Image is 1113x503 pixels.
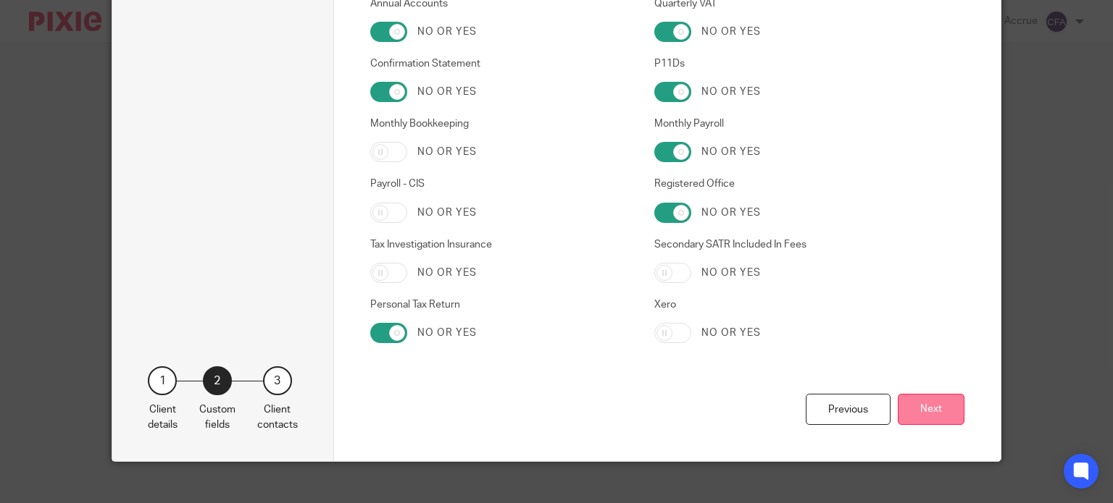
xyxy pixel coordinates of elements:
label: Registered Office [654,177,915,191]
p: Client contacts [257,402,298,432]
label: No or yes [701,326,761,340]
div: Previous [806,394,891,425]
div: 1 [148,366,177,395]
button: Next [898,394,964,425]
label: No or yes [417,85,477,99]
label: No or yes [701,206,761,220]
label: No or yes [701,85,761,99]
label: No or yes [417,206,477,220]
label: No or yes [417,25,477,39]
label: No or yes [701,25,761,39]
label: No or yes [701,266,761,280]
label: Monthly Payroll [654,117,915,131]
div: 2 [203,366,232,395]
label: No or yes [417,326,477,340]
label: Payroll - CIS [370,177,631,191]
label: Xero [654,297,915,312]
p: Client details [148,402,178,432]
div: 3 [263,366,292,395]
label: Secondary SATR Included In Fees [654,237,915,252]
label: Tax Investigation Insurance [370,237,631,252]
label: No or yes [417,145,477,159]
label: No or yes [701,145,761,159]
label: No or yes [417,266,477,280]
label: Confirmation Statement [370,56,631,71]
label: Personal Tax Return [370,297,631,312]
label: Monthly Bookkeeping [370,117,631,131]
p: Custom fields [199,402,235,432]
label: P11Ds [654,56,915,71]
